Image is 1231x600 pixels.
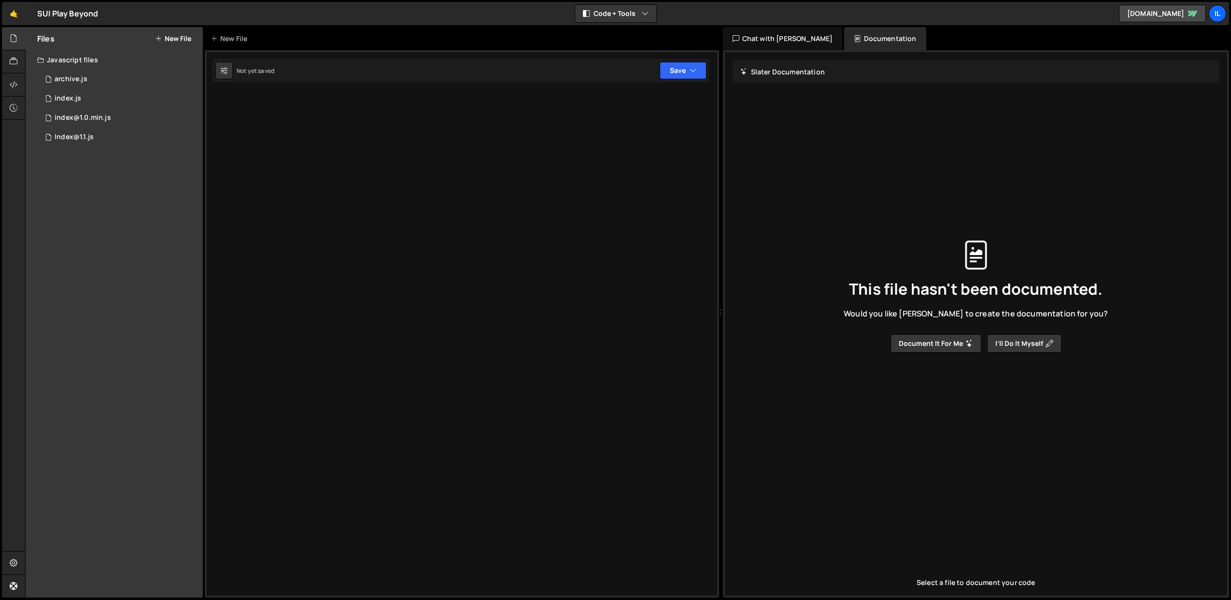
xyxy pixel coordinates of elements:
[26,50,203,70] div: Javascript files
[37,128,203,147] div: 13362/45913.js
[891,334,981,353] button: Document it for me
[987,334,1061,353] button: I’ll do it myself
[844,308,1108,319] span: Would you like [PERSON_NAME] to create the documentation for you?
[723,27,843,50] div: Chat with [PERSON_NAME]
[2,2,26,25] a: 🤙
[55,114,111,122] div: index@1.0.min.js
[37,33,55,44] h2: Files
[740,67,825,76] h2: Slater Documentation
[55,94,81,103] div: index.js
[237,67,274,75] div: Not yet saved
[844,27,926,50] div: Documentation
[55,75,87,84] div: archive.js
[849,281,1103,297] span: This file hasn't been documented.
[55,133,94,142] div: Index@1.1.js
[37,89,203,108] div: 13362/33342.js
[660,62,707,79] button: Save
[1119,5,1206,22] a: [DOMAIN_NAME]
[37,70,203,89] div: 13362/34351.js
[1209,5,1226,22] a: Il
[575,5,656,22] button: Code + Tools
[37,8,98,19] div: SUI Play Beyond
[211,34,251,43] div: New File
[155,35,191,43] button: New File
[37,108,203,128] div: 13362/34425.js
